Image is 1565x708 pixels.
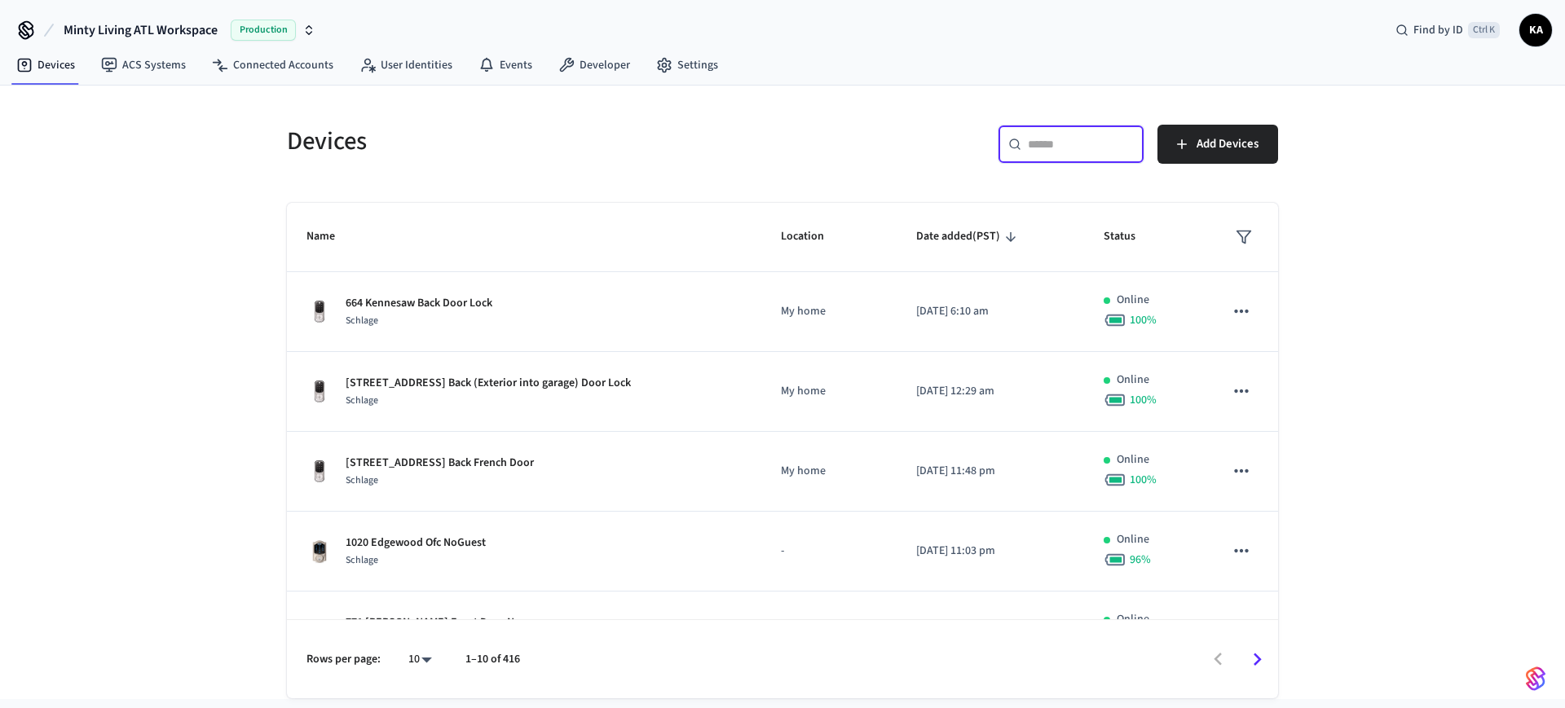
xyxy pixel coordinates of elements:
[199,51,346,80] a: Connected Accounts
[1526,666,1545,692] img: SeamLogoGradient.69752ec5.svg
[916,224,1021,249] span: Date added(PST)
[1413,22,1463,38] span: Find by ID
[781,463,877,480] p: My home
[1157,125,1278,164] button: Add Devices
[545,51,643,80] a: Developer
[346,314,378,328] span: Schlage
[306,651,381,668] p: Rows per page:
[346,534,486,552] p: 1020 Edgewood Ofc NoGuest
[346,394,378,407] span: Schlage
[287,125,773,158] h5: Devices
[1117,531,1149,548] p: Online
[916,463,1065,480] p: [DATE] 11:48 pm
[1130,392,1157,408] span: 100 %
[231,20,296,41] span: Production
[1197,134,1259,155] span: Add Devices
[1117,372,1149,389] p: Online
[1521,15,1550,45] span: KA
[346,375,631,392] p: [STREET_ADDRESS] Back (Exterior into garage) Door Lock
[1238,640,1276,679] button: Go to next page
[916,383,1065,400] p: [DATE] 12:29 am
[1117,451,1149,468] p: Online
[916,543,1065,560] p: [DATE] 11:03 pm
[306,618,333,644] img: Schlage Sense Smart Deadbolt with Camelot Trim, Front
[346,473,378,487] span: Schlage
[1382,15,1513,45] div: Find by IDCtrl K
[465,651,520,668] p: 1–10 of 416
[1519,14,1552,46] button: KA
[1130,312,1157,328] span: 100 %
[346,553,378,567] span: Schlage
[88,51,199,80] a: ACS Systems
[3,51,88,80] a: Devices
[306,299,333,325] img: Yale Assure Touchscreen Wifi Smart Lock, Satin Nickel, Front
[306,459,333,485] img: Yale Assure Touchscreen Wifi Smart Lock, Satin Nickel, Front
[781,303,877,320] p: My home
[346,455,534,472] p: [STREET_ADDRESS] Back French Door
[64,20,218,40] span: Minty Living ATL Workspace
[643,51,731,80] a: Settings
[1117,292,1149,309] p: Online
[400,648,439,671] div: 10
[1117,611,1149,628] p: Online
[781,543,877,560] p: -
[346,295,492,312] p: 664 Kennesaw Back Door Lock
[346,51,465,80] a: User Identities
[781,224,845,249] span: Location
[1104,224,1157,249] span: Status
[306,224,356,249] span: Name
[306,379,333,405] img: Yale Assure Touchscreen Wifi Smart Lock, Satin Nickel, Front
[1130,552,1151,568] span: 96 %
[306,539,333,565] img: Schlage Sense Smart Deadbolt with Camelot Trim, Front
[465,51,545,80] a: Events
[916,303,1065,320] p: [DATE] 6:10 am
[346,614,528,631] p: 771 [PERSON_NAME] Front Door New
[781,383,877,400] p: My home
[1130,472,1157,488] span: 100 %
[1468,22,1500,38] span: Ctrl K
